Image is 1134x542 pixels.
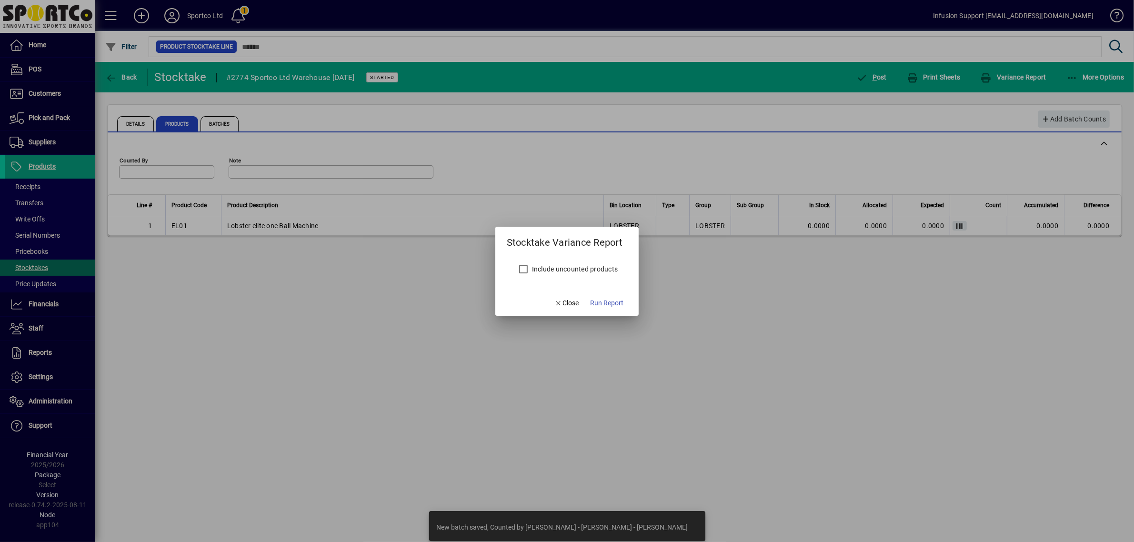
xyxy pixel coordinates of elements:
[530,264,618,274] label: Include uncounted products
[554,298,579,308] span: Close
[495,227,634,250] h2: Stocktake Variance Report
[586,295,627,312] button: Run Report
[551,295,583,312] button: Close
[590,298,623,308] span: Run Report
